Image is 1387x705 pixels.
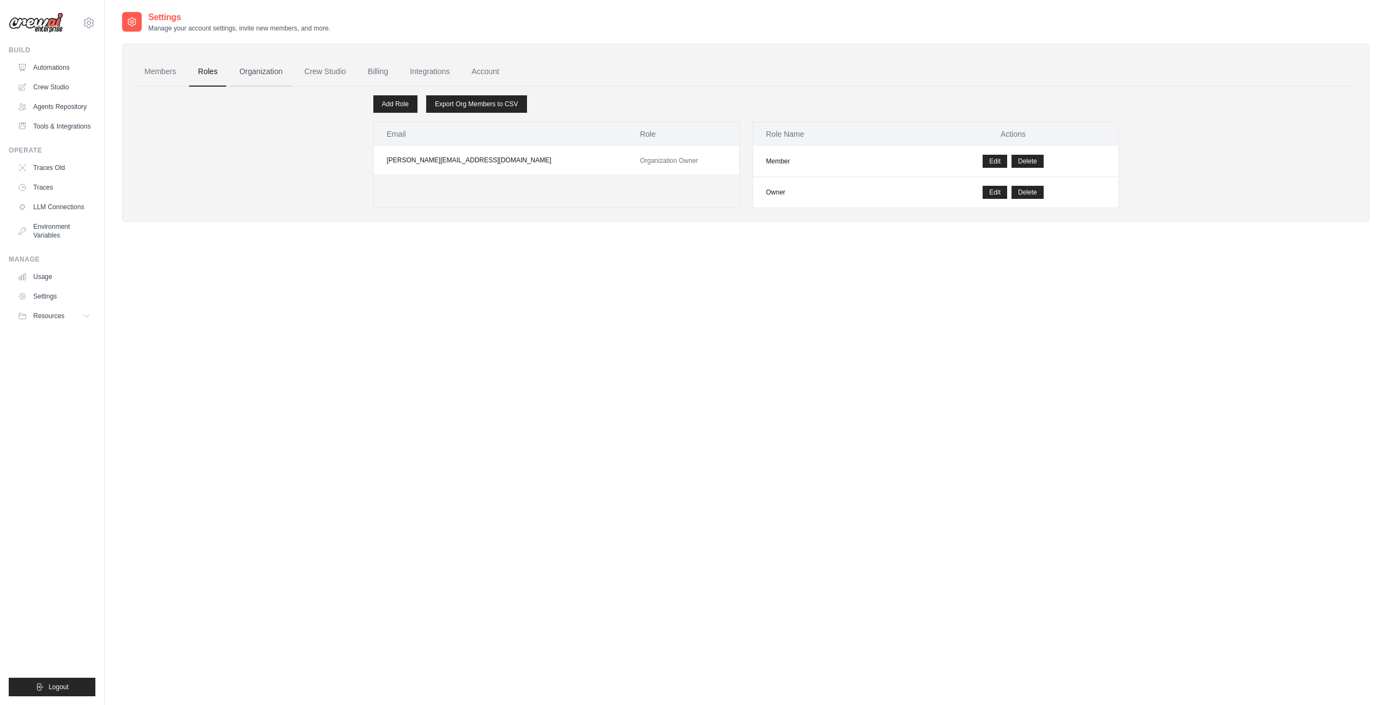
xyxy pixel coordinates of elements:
a: Settings [13,288,95,305]
td: Member [753,146,908,177]
a: LLM Connections [13,198,95,216]
a: Automations [13,59,95,76]
a: Edit [983,186,1007,199]
a: Add Role [373,95,417,113]
a: Edit [983,155,1007,168]
a: Environment Variables [13,218,95,244]
a: Export Org Members to CSV [426,95,527,113]
a: Billing [359,57,397,87]
span: Resources [33,312,64,320]
th: Email [374,122,627,146]
button: Logout [9,678,95,696]
td: Owner [753,177,908,208]
div: Manage [9,255,95,264]
a: Crew Studio [296,57,355,87]
div: Build [9,46,95,54]
a: Account [463,57,508,87]
a: Agents Repository [13,98,95,116]
a: Members [136,57,185,87]
span: Organization Owner [640,157,698,165]
a: Roles [189,57,226,87]
h2: Settings [148,11,330,24]
th: Actions [908,122,1118,146]
th: Role Name [753,122,908,146]
img: Logo [9,13,63,33]
span: Logout [49,683,69,691]
a: Traces [13,179,95,196]
a: Traces Old [13,159,95,177]
button: Delete [1012,186,1044,199]
th: Role [627,122,738,146]
td: [PERSON_NAME][EMAIL_ADDRESS][DOMAIN_NAME] [374,146,627,174]
button: Delete [1012,155,1044,168]
a: Usage [13,268,95,285]
div: Operate [9,146,95,155]
a: Crew Studio [13,78,95,96]
a: Organization [231,57,291,87]
a: Integrations [401,57,458,87]
p: Manage your account settings, invite new members, and more. [148,24,330,33]
button: Resources [13,307,95,325]
a: Tools & Integrations [13,118,95,135]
